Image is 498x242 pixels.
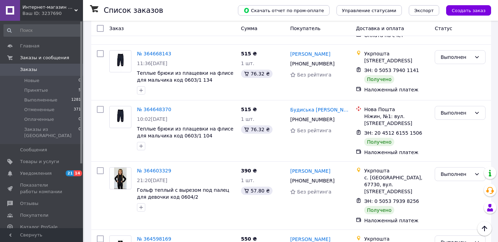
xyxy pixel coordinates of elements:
[20,147,47,153] span: Сообщения
[111,106,129,128] img: Фото товару
[137,236,171,242] a: № 364598169
[289,176,336,186] div: [PHONE_NUMBER]
[441,109,471,117] div: Выполнен
[109,167,131,189] a: Фото товару
[137,61,167,66] span: 11:36[DATE]
[20,43,39,49] span: Главная
[364,68,419,73] span: ЭН: 0 5053 7940 1141
[24,97,57,103] span: Выполненные
[364,206,394,214] div: Получено
[241,26,258,31] span: Сумма
[364,167,429,174] div: Укрпошта
[289,59,336,69] div: [PHONE_NUMBER]
[297,128,331,133] span: Без рейтинга
[137,51,171,56] a: № 364668143
[79,78,81,84] span: 0
[137,178,167,183] span: 21:20[DATE]
[241,178,255,183] span: 1 шт.
[446,5,491,16] button: Создать заказ
[109,50,131,72] a: Фото товару
[137,187,229,200] a: Гольф теплый с вырезом под палец для девочки код 0604/2
[74,107,81,113] span: 371
[20,159,59,165] span: Товары и услуги
[111,51,129,72] img: Фото товару
[414,8,434,13] span: Экспорт
[241,51,257,56] span: 515 ₴
[290,51,330,57] a: [PERSON_NAME]
[20,66,37,73] span: Заказы
[356,26,404,31] span: Доставка и оплата
[79,126,81,139] span: 0
[20,170,52,177] span: Уведомления
[289,115,336,124] div: [PHONE_NUMBER]
[109,106,131,128] a: Фото товару
[137,70,233,83] a: Теплые брюки из плащевки на флисе для мальчика код 0603/1 134
[435,26,452,31] span: Статус
[24,126,79,139] span: Заказы из [GEOGRAPHIC_DATA]
[243,7,324,14] span: Скачать отчет по пром-оплате
[79,87,81,93] span: 5
[74,170,82,176] span: 14
[20,55,69,61] span: Заказы и сообщения
[364,198,419,204] span: ЭН: 0 5053 7939 8256
[452,8,486,13] span: Создать заказ
[290,168,330,174] a: [PERSON_NAME]
[364,57,429,64] div: [STREET_ADDRESS]
[20,212,48,218] span: Покупатели
[364,106,429,113] div: Нова Пошта
[409,5,439,16] button: Экспорт
[290,106,350,113] a: Будиська [PERSON_NAME]
[342,8,396,13] span: Управление статусами
[364,130,422,136] span: ЭН: 20 4512 6155 1506
[66,170,74,176] span: 21
[364,113,429,127] div: Ніжин, №1: вул. [STREET_ADDRESS]
[364,86,429,93] div: Наложенный платеж
[22,10,83,17] div: Ваш ID: 3237690
[114,168,126,189] img: Фото товару
[24,107,54,113] span: Отмененные
[241,116,255,122] span: 1 шт.
[441,170,471,178] div: Выполнен
[364,217,429,224] div: Наложенный платеж
[20,200,38,207] span: Отзывы
[79,116,81,123] span: 0
[137,168,171,173] a: № 364603329
[241,70,273,78] div: 76.32 ₴
[3,24,82,37] input: Поиск
[109,26,124,31] span: Заказ
[24,116,54,123] span: Оплаченные
[137,116,167,122] span: 10:02[DATE]
[238,5,330,16] button: Скачать отчет по пром-оплате
[241,236,257,242] span: 550 ₴
[297,189,331,195] span: Без рейтинга
[22,4,74,10] span: Интернет-магазин "Tais kids" одежда для девочек
[241,168,257,173] span: 390 ₴
[24,78,39,84] span: Новые
[439,7,491,13] a: Создать заказ
[20,224,57,230] span: Каталог ProSale
[241,125,273,134] div: 76.32 ₴
[297,72,331,78] span: Без рейтинга
[364,75,394,83] div: Получено
[241,187,273,195] div: 57.80 ₴
[290,26,321,31] span: Покупатель
[20,182,64,195] span: Показатели работы компании
[364,174,429,195] div: с. [GEOGRAPHIC_DATA], 67730, вул. [STREET_ADDRESS]
[137,126,233,138] a: Теплые брюки из плащевки на флисе для мальчика код 0603/1 104
[364,149,429,156] div: Наложенный платеж
[241,107,257,112] span: 515 ₴
[364,138,394,146] div: Получено
[441,53,471,61] div: Выполнен
[104,6,163,15] h1: Список заказов
[71,97,81,103] span: 1281
[336,5,402,16] button: Управление статусами
[137,107,171,112] a: № 364648370
[241,61,255,66] span: 1 шт.
[24,87,48,93] span: Принятые
[364,50,429,57] div: Укрпошта
[477,221,492,236] button: Наверх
